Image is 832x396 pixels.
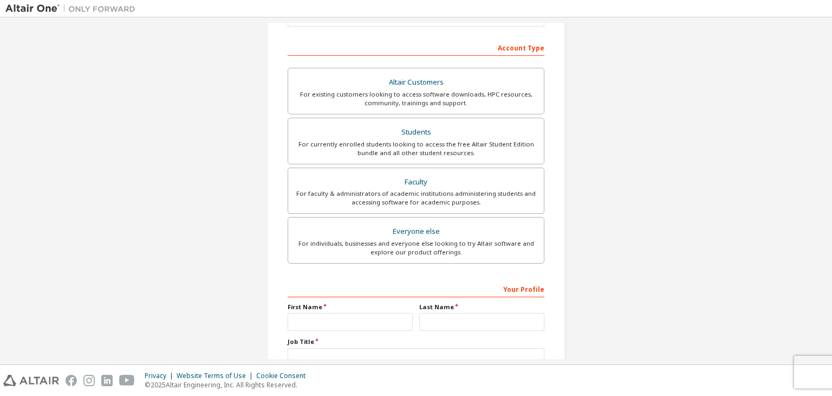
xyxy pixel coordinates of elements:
[288,337,544,346] label: Job Title
[119,375,135,386] img: youtube.svg
[83,375,95,386] img: instagram.svg
[295,125,537,140] div: Students
[288,39,544,56] div: Account Type
[256,372,312,380] div: Cookie Consent
[295,140,537,157] div: For currently enrolled students looking to access the free Altair Student Edition bundle and all ...
[3,375,59,386] img: altair_logo.svg
[288,280,544,297] div: Your Profile
[145,372,177,380] div: Privacy
[295,189,537,207] div: For faculty & administrators of academic institutions administering students and accessing softwa...
[5,3,141,14] img: Altair One
[145,380,312,389] p: © 2025 Altair Engineering, Inc. All Rights Reserved.
[288,303,413,311] label: First Name
[295,175,537,190] div: Faculty
[419,303,544,311] label: Last Name
[101,375,113,386] img: linkedin.svg
[66,375,77,386] img: facebook.svg
[295,239,537,257] div: For individuals, businesses and everyone else looking to try Altair software and explore our prod...
[295,224,537,239] div: Everyone else
[177,372,256,380] div: Website Terms of Use
[295,90,537,107] div: For existing customers looking to access software downloads, HPC resources, community, trainings ...
[295,75,537,90] div: Altair Customers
